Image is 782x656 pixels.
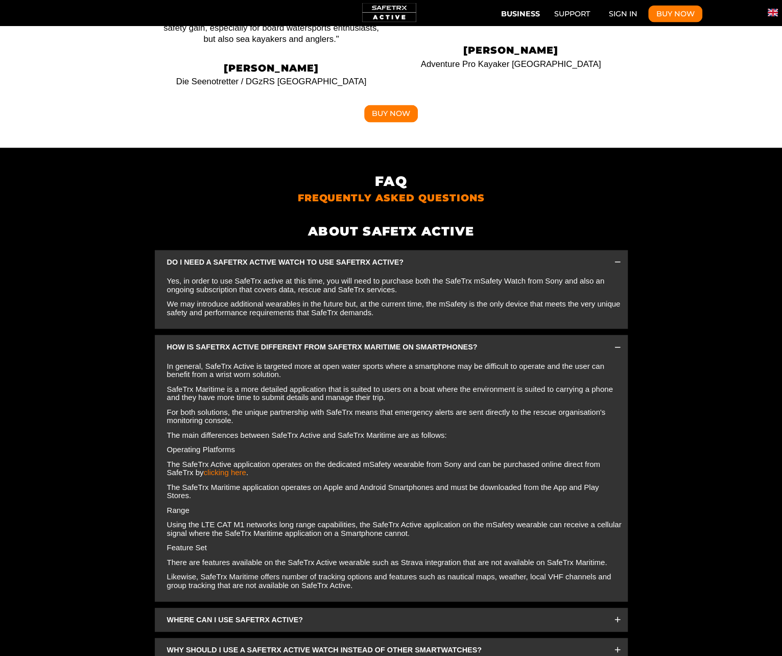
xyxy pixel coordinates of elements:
[167,268,622,323] div: Do I need a SafeTrx Active Watch to use SafeTrx Active?
[167,385,622,402] small: SafeTrx Maritime is a more detailed application that is suited to users on a boat where the envir...
[167,277,622,294] small: Yes, in order to use SafeTrx active at this time, you will need to purchase both the SafeTrx mSaf...
[648,6,702,23] button: Buy Now
[167,543,207,552] strong: Feature Set
[167,521,622,537] small: Using the LTE CAT M1 networks long range capabilities, the SafeTrx Active application on the mSaf...
[167,353,622,596] div: How is SafeTrx Active different from SafeTrx Maritime on smartphones?
[167,300,622,317] small: We may introduce additional wearables in the future but, at the current time, the mSafety is the ...
[167,644,603,655] span: Why should I use a SafeTrx Active watch instead of other smartwatches?
[167,445,235,454] strong: Operating Platforms
[547,6,598,23] a: Support
[400,45,622,56] h3: [PERSON_NAME]
[768,8,778,18] button: Change language
[161,76,382,87] p: Die Seenotretter / DGzRS [GEOGRAPHIC_DATA]
[167,506,189,514] strong: Range
[203,468,246,477] a: clicking here
[167,341,603,353] span: How is SafeTrx Active different from SafeTrx Maritime on smartphones?
[400,59,622,70] p: Adventure Pro Kayaker [GEOGRAPHIC_DATA]
[167,362,622,379] small: In general, SafeTrx Active is targeted more at open water sports where a smartphone may be diffic...
[167,483,622,500] small: The SafeTrx Maritime application operates on Apple and Android Smartphones and must be downloaded...
[497,4,543,21] button: Business
[167,614,603,625] span: Where can I use SafeTrx Active?
[167,256,622,268] button: Do I need a SafeTrx Active Watch to use SafeTrx Active?
[167,431,622,440] small: The main differences between SafeTrx Active and SafeTrx Maritime are as follows:
[155,174,628,189] h1: FAQ
[167,341,622,353] button: How is SafeTrx Active different from SafeTrx Maritime on smartphones?
[364,105,418,123] button: Buy Now
[167,644,622,655] button: Why should I use a SafeTrx Active watch instead of other smartwatches?
[167,460,622,477] small: The SafeTrx Active application operates on the dedicated mSafety wearable from Sony and can be pu...
[167,614,622,625] button: Where can I use SafeTrx Active?
[155,193,628,203] h5: FREQUENTLY ASKED QUESTIONS
[167,573,622,590] small: Likewise, SafeTrx Maritime offers number of tracking options and features such as nautical maps, ...
[601,6,645,23] a: Sign In
[155,225,628,238] h2: About SafeTx Active
[768,8,778,18] img: en
[167,408,622,425] small: For both solutions, the unique partnership with SafeTrx means that emergency alerts are sent dire...
[161,52,382,73] h3: [PERSON_NAME]
[167,256,603,268] span: Do I need a SafeTrx Active Watch to use SafeTrx Active?
[167,558,622,567] small: There are features available on the SafeTrx Active wearable such as Strava integration that are n...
